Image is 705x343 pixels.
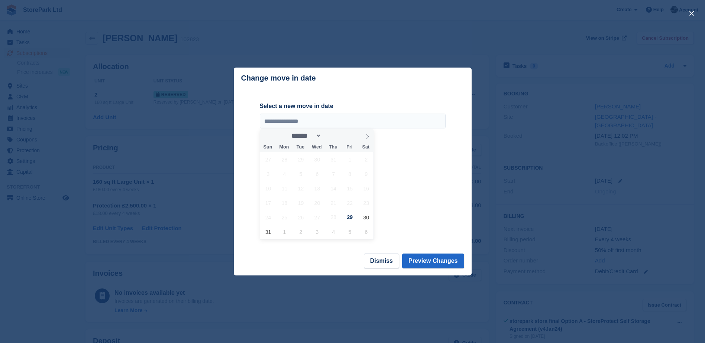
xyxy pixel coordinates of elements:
[310,225,324,239] span: September 3, 2025
[341,145,358,150] span: Fri
[359,225,373,239] span: September 6, 2025
[326,210,341,225] span: August 28, 2025
[343,152,357,167] span: August 1, 2025
[277,181,292,196] span: August 11, 2025
[359,196,373,210] span: August 23, 2025
[277,152,292,167] span: July 28, 2025
[326,167,341,181] span: August 7, 2025
[359,152,373,167] span: August 2, 2025
[277,225,292,239] span: September 1, 2025
[359,181,373,196] span: August 16, 2025
[308,145,325,150] span: Wed
[343,225,357,239] span: September 5, 2025
[294,152,308,167] span: July 29, 2025
[294,181,308,196] span: August 12, 2025
[261,196,275,210] span: August 17, 2025
[292,145,308,150] span: Tue
[343,181,357,196] span: August 15, 2025
[359,167,373,181] span: August 9, 2025
[261,210,275,225] span: August 24, 2025
[358,145,374,150] span: Sat
[261,225,275,239] span: August 31, 2025
[277,196,292,210] span: August 18, 2025
[261,167,275,181] span: August 3, 2025
[326,152,341,167] span: July 31, 2025
[241,74,316,82] p: Change move in date
[260,145,276,150] span: Sun
[359,210,373,225] span: August 30, 2025
[325,145,341,150] span: Thu
[294,225,308,239] span: September 2, 2025
[276,145,292,150] span: Mon
[310,196,324,210] span: August 20, 2025
[310,181,324,196] span: August 13, 2025
[260,102,446,111] label: Select a new move in date
[310,152,324,167] span: July 30, 2025
[343,167,357,181] span: August 8, 2025
[261,181,275,196] span: August 10, 2025
[294,196,308,210] span: August 19, 2025
[326,181,341,196] span: August 14, 2025
[294,167,308,181] span: August 5, 2025
[310,210,324,225] span: August 27, 2025
[402,254,464,268] button: Preview Changes
[686,7,698,19] button: close
[364,254,399,268] button: Dismiss
[310,167,324,181] span: August 6, 2025
[277,210,292,225] span: August 25, 2025
[294,210,308,225] span: August 26, 2025
[343,196,357,210] span: August 22, 2025
[321,132,345,140] input: Year
[261,152,275,167] span: July 27, 2025
[326,196,341,210] span: August 21, 2025
[289,132,321,140] select: Month
[343,210,357,225] span: August 29, 2025
[277,167,292,181] span: August 4, 2025
[326,225,341,239] span: September 4, 2025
